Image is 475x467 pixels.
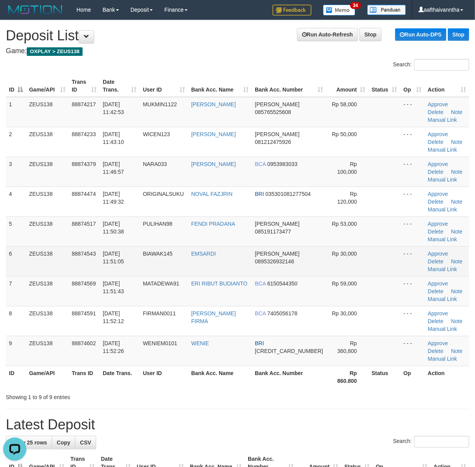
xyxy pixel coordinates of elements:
th: Game/API: activate to sort column ascending [26,75,69,97]
th: Trans ID [69,366,100,388]
span: OXPLAY > ZEUS138 [27,47,83,56]
td: 9 [6,336,26,366]
span: WICEN123 [143,131,170,137]
span: BCA [255,161,266,167]
td: 1 [6,97,26,127]
a: [PERSON_NAME] [191,101,236,107]
span: 88874517 [72,221,96,227]
span: Copy 035301081277504 to clipboard [266,191,311,197]
th: Amount: activate to sort column ascending [326,75,368,97]
th: ID: activate to sort column descending [6,75,26,97]
span: [DATE] 11:43:10 [103,131,124,145]
span: BRI [255,340,264,346]
span: 88874569 [72,280,96,287]
th: Trans ID: activate to sort column ascending [69,75,100,97]
a: Manual Link [428,206,457,213]
a: Note [451,139,463,145]
span: Copy 0953983033 to clipboard [267,161,297,167]
span: 88874602 [72,340,96,346]
th: Bank Acc. Name: activate to sort column ascending [188,75,252,97]
img: panduan.png [367,5,406,15]
a: Manual Link [428,236,457,242]
a: Manual Link [428,326,457,332]
span: Rp 360,800 [337,340,357,354]
span: [DATE] 11:51:43 [103,280,124,294]
span: [DATE] 11:51:05 [103,251,124,265]
span: 88874474 [72,191,96,197]
td: 8 [6,306,26,336]
span: [PERSON_NAME] [255,131,299,137]
a: Note [451,258,463,265]
td: ZEUS138 [26,187,69,216]
a: Stop [448,28,469,41]
td: - - - [401,306,425,336]
span: 88874233 [72,131,96,137]
td: ZEUS138 [26,97,69,127]
a: Approve [428,251,448,257]
span: [DATE] 11:52:26 [103,340,124,354]
span: [DATE] 11:46:57 [103,161,124,175]
th: Status: activate to sort column ascending [369,75,401,97]
span: NARA033 [143,161,167,167]
td: 5 [6,216,26,246]
span: Rp 50,000 [332,131,357,137]
a: NOVAL FAZJRIN [191,191,233,197]
a: [PERSON_NAME] FIRMA [191,310,236,324]
a: [PERSON_NAME] [191,161,236,167]
td: - - - [401,127,425,157]
a: Note [451,169,463,175]
th: Bank Acc. Number: activate to sort column ascending [252,75,326,97]
span: Copy 081212475926 to clipboard [255,139,291,145]
span: MATADEWA91 [143,280,179,287]
a: Manual Link [428,147,457,153]
span: BIAWAK145 [143,251,173,257]
a: Delete [428,258,443,265]
td: - - - [401,187,425,216]
th: Bank Acc. Name [188,366,252,388]
a: Run Auto-Refresh [297,28,358,41]
td: ZEUS138 [26,246,69,276]
span: [PERSON_NAME] [255,251,299,257]
span: BRI [255,191,264,197]
span: Copy 0895326932146 to clipboard [255,258,294,265]
a: Note [451,228,463,235]
td: 7 [6,276,26,306]
td: ZEUS138 [26,157,69,187]
td: - - - [401,276,425,306]
a: Delete [428,288,443,294]
span: PULIHAN98 [143,221,172,227]
a: FENDI PRADANA [191,221,235,227]
span: Rp 53,000 [332,221,357,227]
td: ZEUS138 [26,127,69,157]
a: Manual Link [428,296,457,302]
th: Status [369,366,401,388]
span: ORIGINALSUKU [143,191,184,197]
span: MUKMIN1122 [143,101,177,107]
a: Delete [428,139,443,145]
span: [DATE] 11:50:38 [103,221,124,235]
span: Rp 30,000 [332,251,357,257]
a: Approve [428,221,448,227]
span: [DATE] 11:42:53 [103,101,124,115]
td: 3 [6,157,26,187]
h1: Latest Deposit [6,417,469,432]
a: EMSARDI [191,251,216,257]
a: Approve [428,340,448,346]
a: Manual Link [428,176,457,183]
span: FIRMAN0011 [143,310,176,317]
span: Rp 100,000 [337,161,357,175]
th: Date Trans. [100,366,140,388]
a: Note [451,348,463,354]
td: ZEUS138 [26,216,69,246]
div: Showing 1 to 9 of 9 entries [6,390,192,401]
span: BCA [255,310,266,317]
a: Manual Link [428,117,457,123]
input: Search: [414,436,469,448]
span: [PERSON_NAME] [255,221,299,227]
span: Rp 58,000 [332,101,357,107]
a: Approve [428,101,448,107]
a: Approve [428,310,448,317]
span: Copy 6150544350 to clipboard [267,280,297,287]
a: Approve [428,131,448,137]
td: - - - [401,246,425,276]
